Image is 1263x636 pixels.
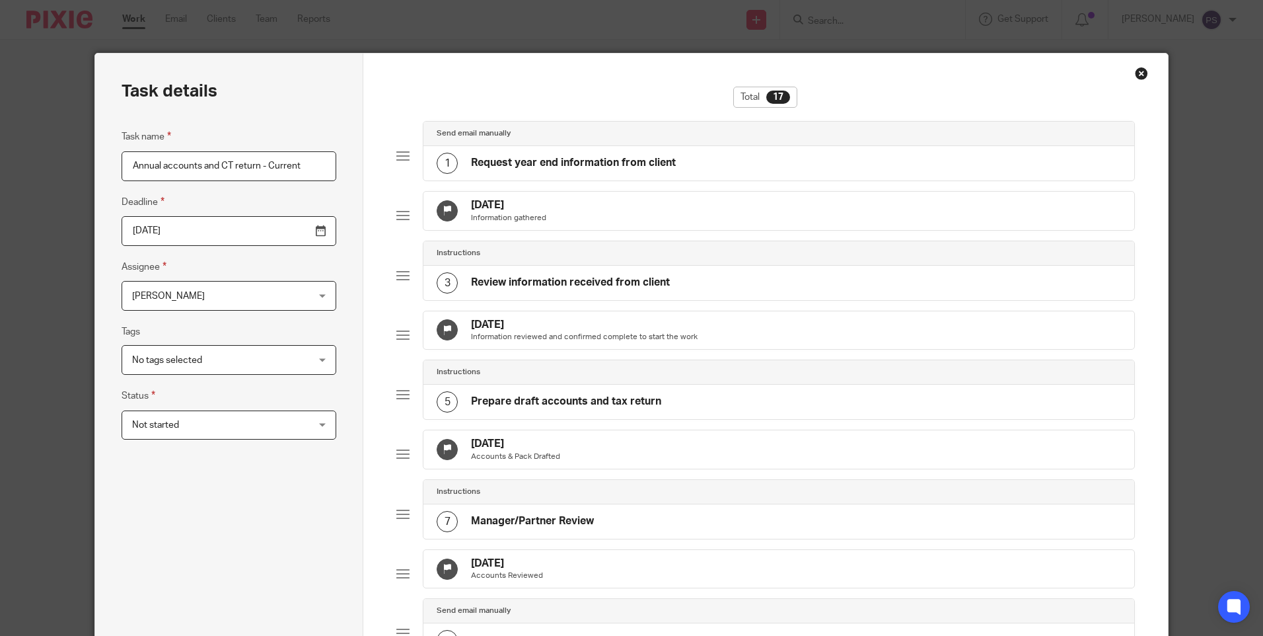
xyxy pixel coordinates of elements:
[437,153,458,174] div: 1
[122,151,336,181] input: Task name
[733,87,797,108] div: Total
[437,128,511,139] h4: Send email manually
[437,367,480,378] h4: Instructions
[122,325,140,338] label: Tags
[471,395,661,409] h4: Prepare draft accounts and tax return
[122,216,336,246] input: Use the arrow keys to pick a date
[132,292,205,301] span: [PERSON_NAME]
[122,259,166,274] label: Assignee
[471,276,670,290] h4: Review information received from client
[132,356,202,365] span: No tags selected
[471,557,543,571] h4: [DATE]
[122,194,164,210] label: Deadline
[437,487,480,497] h4: Instructions
[471,213,546,223] p: Information gathered
[437,511,458,532] div: 7
[471,156,676,170] h4: Request year end information from client
[471,437,560,451] h4: [DATE]
[122,129,171,144] label: Task name
[437,248,480,258] h4: Instructions
[132,420,179,430] span: Not started
[471,332,698,342] p: Information reviewed and confirmed complete to start the work
[471,318,698,332] h4: [DATE]
[1135,67,1148,80] div: Close this dialog window
[437,391,458,413] div: 5
[471,198,546,212] h4: [DATE]
[471,571,543,581] p: Accounts Reviewed
[471,452,560,462] p: Accounts & Pack Drafted
[122,80,217,102] h2: Task details
[437,606,511,616] h4: Send email manually
[122,388,155,403] label: Status
[437,272,458,294] div: 3
[766,91,790,104] div: 17
[471,514,594,528] h4: Manager/Partner Review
